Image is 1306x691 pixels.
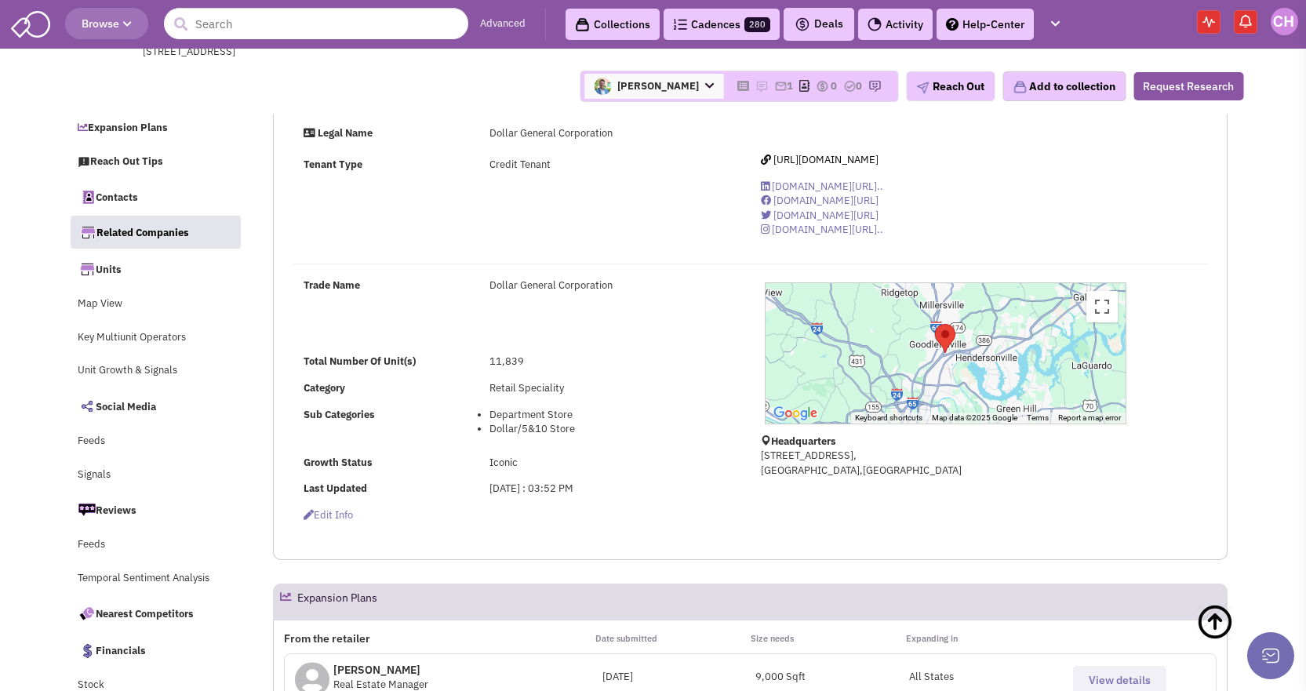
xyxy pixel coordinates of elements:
[304,456,373,469] b: Growth Status
[744,17,770,32] span: 280
[751,631,906,646] p: Size needs
[479,158,740,173] div: Credit Tenant
[916,82,929,94] img: plane.png
[1027,413,1049,422] a: Terms (opens in new tab)
[71,216,242,249] a: Related Companies
[70,634,241,667] a: Financials
[1089,673,1151,687] span: View details
[773,153,879,166] span: [URL][DOMAIN_NAME]
[70,530,241,560] a: Feeds
[70,114,241,144] a: Expansion Plans
[489,408,729,423] li: Department Store
[769,403,821,424] img: Google
[164,8,468,39] input: Search
[868,80,881,93] img: research-icon.png
[318,126,373,140] strong: Legal Name
[575,17,590,32] img: icon-collection-lavender-black.svg
[761,449,1130,478] p: [STREET_ADDRESS], [GEOGRAPHIC_DATA],[GEOGRAPHIC_DATA]
[304,508,353,522] span: Edit info
[856,79,862,93] span: 0
[70,460,241,490] a: Signals
[489,422,729,437] li: Dollar/5&10 Store
[304,278,360,292] b: Trade Name
[70,289,241,319] a: Map View
[70,427,241,456] a: Feeds
[1058,413,1121,422] a: Report a map error
[1002,71,1126,101] button: Add to collection
[946,18,959,31] img: help.png
[602,670,756,685] div: [DATE]
[774,80,787,93] img: icon-email-active-16.png
[479,456,740,471] div: Iconic
[479,482,740,496] div: [DATE] : 03:52 PM
[479,355,740,369] div: 11,839
[70,493,241,526] a: Reviews
[664,9,780,40] a: Cadences280
[772,180,883,193] span: [DOMAIN_NAME][URL]..
[761,153,879,166] a: [URL][DOMAIN_NAME]
[795,16,843,31] span: Deals
[284,631,595,646] p: From the retailer
[70,323,241,353] a: Key Multiunit Operators
[70,147,241,177] a: Reach Out Tips
[1013,80,1027,94] img: icon-collection-lavender.png
[70,253,241,285] a: Units
[479,126,740,141] div: Dollar General Corporation
[304,482,367,495] b: Last Updated
[773,209,879,222] span: [DOMAIN_NAME][URL]
[595,631,751,646] p: Date submitted
[773,194,879,207] span: [DOMAIN_NAME][URL]
[1271,8,1298,35] img: Colin Hodgson
[771,435,836,448] b: Headquarters
[755,80,768,93] img: icon-note.png
[297,584,377,619] h2: Expansion Plans
[772,223,883,236] span: [DOMAIN_NAME][URL]..
[479,278,740,293] div: Dollar General Corporation
[304,381,345,395] b: Category
[333,662,428,678] p: [PERSON_NAME]
[479,381,740,396] div: Retail Speciality
[795,15,810,34] img: icon-deals.svg
[937,9,1034,40] a: Help-Center
[1196,587,1275,689] a: Back To Top
[787,79,793,93] span: 1
[761,223,883,236] a: [DOMAIN_NAME][URL]..
[333,678,428,691] span: Real Estate Manager
[70,356,241,386] a: Unit Growth & Signals
[790,14,848,35] button: Deals
[855,413,922,424] button: Keyboard shortcuts
[935,324,955,353] div: Dollar General Corporation
[906,631,1061,646] p: Expanding in
[584,74,723,99] span: [PERSON_NAME]
[816,80,828,93] img: icon-dealamount.png
[909,670,1063,685] p: All States
[906,71,995,101] button: Reach Out
[70,597,241,630] a: Nearest Competitors
[761,180,883,193] a: [DOMAIN_NAME][URL]..
[304,158,362,171] strong: Tenant Type
[868,17,882,31] img: Activity.png
[594,78,611,95] img: W7vr0x00b0GZC0PPbilSCg.png
[761,194,879,207] a: [DOMAIN_NAME][URL]
[755,670,909,685] div: 9,000 Sqft
[70,180,241,213] a: Contacts
[82,16,132,31] span: Browse
[932,413,1017,422] span: Map data ©2025 Google
[1086,291,1118,322] button: Toggle fullscreen view
[831,79,837,93] span: 0
[143,45,552,60] div: [STREET_ADDRESS]
[769,403,821,424] a: Open this area in Google Maps (opens a new window)
[673,19,687,30] img: Cadences_logo.png
[761,209,879,222] a: [DOMAIN_NAME][URL]
[858,9,933,40] a: Activity
[843,80,856,93] img: TaskCount.png
[304,355,416,368] b: Total Number Of Unit(s)
[70,564,241,594] a: Temporal Sentiment Analysis
[1133,72,1243,100] button: Request Research
[65,8,148,39] button: Browse
[11,8,50,38] img: SmartAdmin
[70,390,241,423] a: Social Media
[480,16,526,31] a: Advanced
[566,9,660,40] a: Collections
